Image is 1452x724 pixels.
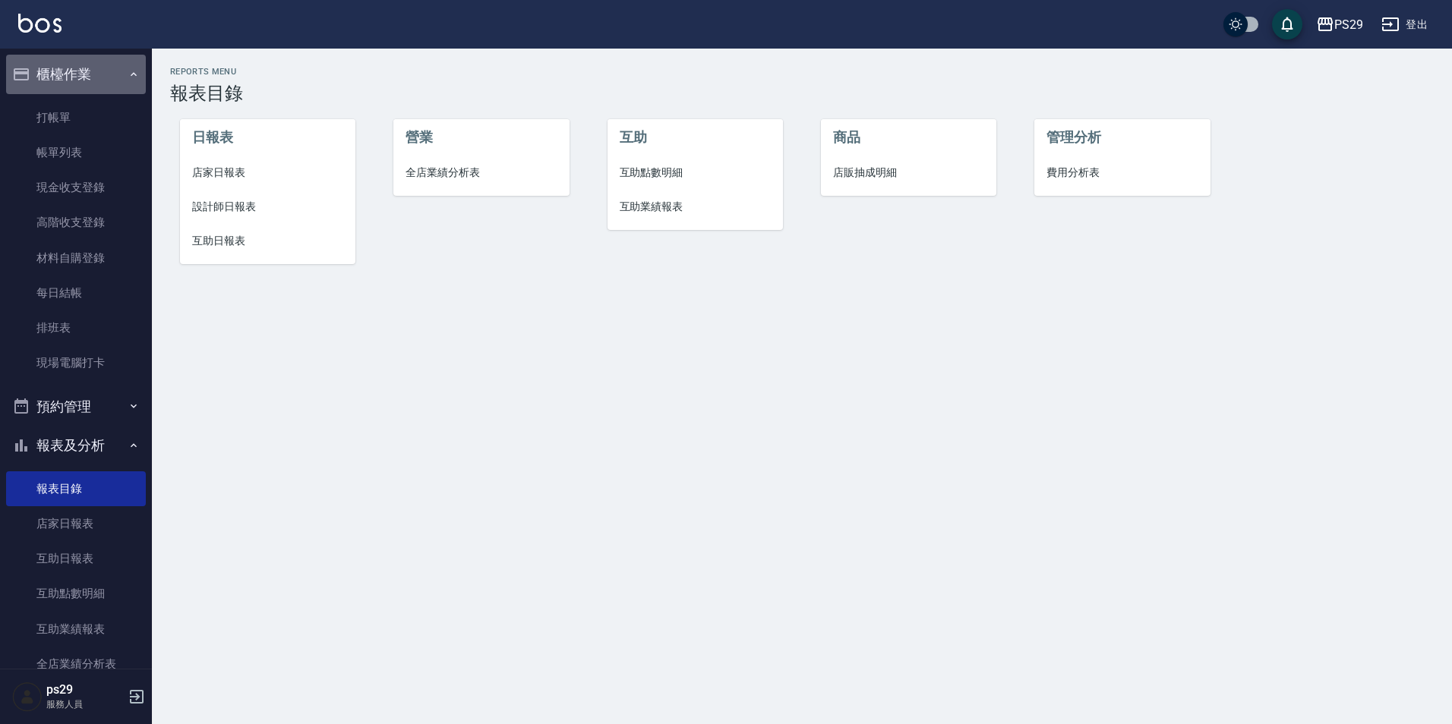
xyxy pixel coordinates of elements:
[6,647,146,682] a: 全店業績分析表
[608,156,784,190] a: 互助點數明細
[1334,15,1363,34] div: PS29
[6,541,146,576] a: 互助日報表
[1272,9,1302,39] button: save
[6,310,146,345] a: 排班表
[6,100,146,135] a: 打帳單
[192,199,344,215] span: 設計師日報表
[821,156,997,190] a: 店販抽成明細
[6,471,146,506] a: 報表目錄
[180,156,356,190] a: 店家日報表
[12,682,43,712] img: Person
[6,576,146,611] a: 互助點數明細
[192,165,344,181] span: 店家日報表
[1310,9,1369,40] button: PS29
[6,506,146,541] a: 店家日報表
[180,224,356,258] a: 互助日報表
[6,170,146,205] a: 現金收支登錄
[192,233,344,249] span: 互助日報表
[1375,11,1434,39] button: 登出
[821,119,997,156] li: 商品
[406,165,557,181] span: 全店業績分析表
[6,135,146,170] a: 帳單列表
[170,83,1434,104] h3: 報表目錄
[6,205,146,240] a: 高階收支登錄
[833,165,985,181] span: 店販抽成明細
[393,119,570,156] li: 營業
[6,426,146,465] button: 報表及分析
[180,119,356,156] li: 日報表
[620,199,772,215] span: 互助業績報表
[6,612,146,647] a: 互助業績報表
[18,14,62,33] img: Logo
[170,67,1434,77] h2: Reports Menu
[393,156,570,190] a: 全店業績分析表
[608,119,784,156] li: 互助
[6,55,146,94] button: 櫃檯作業
[620,165,772,181] span: 互助點數明細
[6,345,146,380] a: 現場電腦打卡
[1034,119,1211,156] li: 管理分析
[180,190,356,224] a: 設計師日報表
[1046,165,1198,181] span: 費用分析表
[46,697,124,711] p: 服務人員
[46,682,124,697] h5: ps29
[1034,156,1211,190] a: 費用分析表
[6,275,146,310] a: 每日結帳
[6,387,146,427] button: 預約管理
[6,241,146,275] a: 材料自購登錄
[608,190,784,224] a: 互助業績報表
